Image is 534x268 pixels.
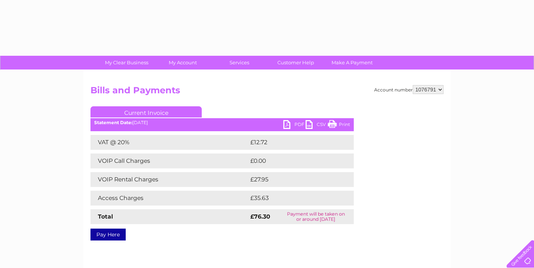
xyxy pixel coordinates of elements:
[265,56,326,70] a: Customer Help
[96,56,157,70] a: My Clear Business
[90,172,248,187] td: VOIP Rental Charges
[248,154,337,168] td: £0.00
[94,120,132,125] b: Statement Date:
[90,229,126,240] a: Pay Here
[374,85,444,94] div: Account number
[248,172,339,187] td: £27.95
[278,209,354,224] td: Payment will be taken on or around [DATE]
[250,213,270,220] strong: £76.30
[90,135,248,150] td: VAT @ 20%
[98,213,113,220] strong: Total
[248,191,339,206] td: £35.63
[248,135,338,150] td: £12.72
[322,56,383,70] a: Make A Payment
[90,106,202,117] a: Current Invoice
[283,120,306,131] a: PDF
[90,191,248,206] td: Access Charges
[152,56,214,70] a: My Account
[90,120,354,125] div: [DATE]
[90,154,248,168] td: VOIP Call Charges
[209,56,270,70] a: Services
[90,85,444,99] h2: Bills and Payments
[306,120,328,131] a: CSV
[328,120,350,131] a: Print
